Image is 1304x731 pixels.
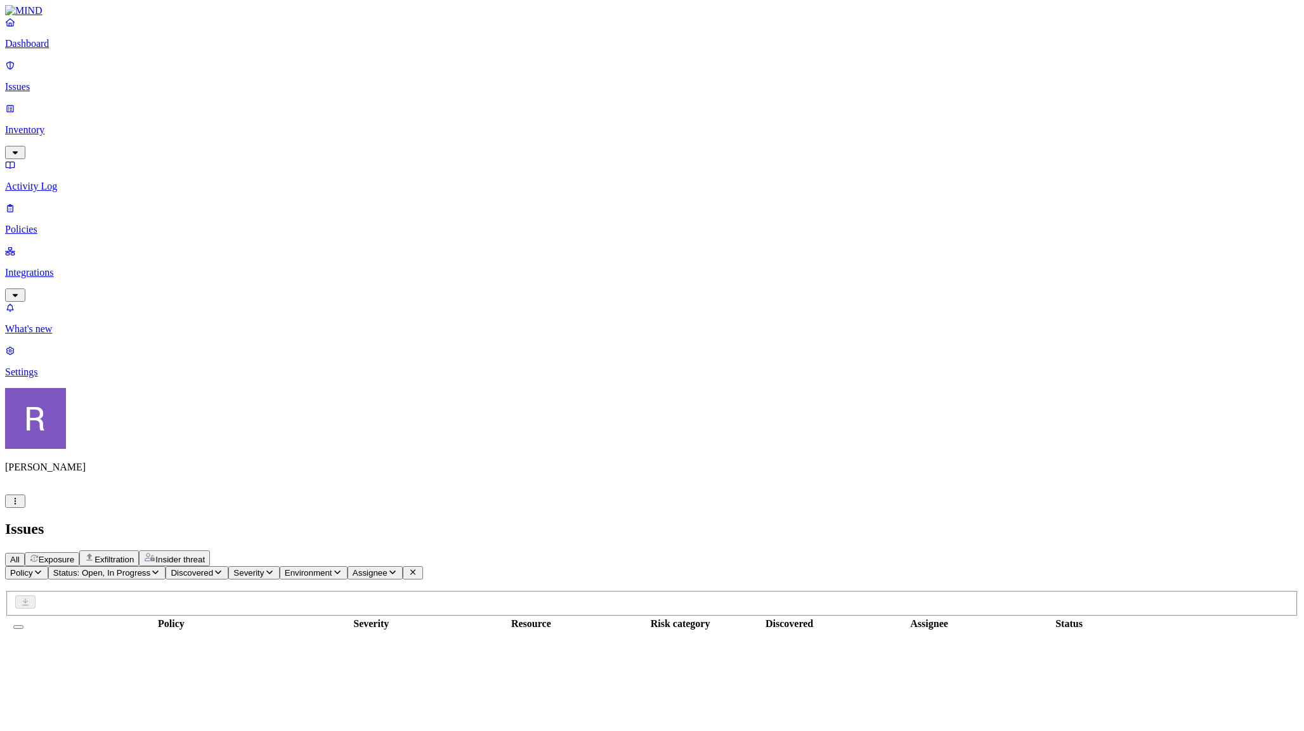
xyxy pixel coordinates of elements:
span: Exfiltration [95,555,134,564]
a: Inventory [5,103,1299,157]
p: Integrations [5,267,1299,278]
p: What's new [5,323,1299,335]
a: Policies [5,202,1299,235]
div: Severity [313,618,430,630]
a: MIND [5,5,1299,16]
a: What's new [5,302,1299,335]
p: Dashboard [5,38,1299,49]
span: Environment [285,568,332,578]
span: All [10,555,20,564]
div: Discovered [731,618,848,630]
span: Insider threat [155,555,205,564]
a: Dashboard [5,16,1299,49]
img: Rich Thompson [5,388,66,449]
a: Issues [5,60,1299,93]
a: Integrations [5,245,1299,300]
div: Assignee [851,618,1008,630]
span: Policy [10,568,33,578]
span: Assignee [353,568,388,578]
img: MIND [5,5,42,16]
p: Policies [5,224,1299,235]
div: Status [1010,618,1128,630]
div: Risk category [632,618,728,630]
h2: Issues [5,521,1299,538]
p: Inventory [5,124,1299,136]
div: Policy [32,618,310,630]
div: Resource [433,618,630,630]
p: [PERSON_NAME] [5,462,1299,473]
span: Discovered [171,568,213,578]
a: Settings [5,345,1299,378]
span: Status: Open, In Progress [53,568,150,578]
span: Severity [233,568,264,578]
span: Exposure [39,555,74,564]
button: Select all [13,625,23,629]
p: Issues [5,81,1299,93]
p: Settings [5,366,1299,378]
a: Activity Log [5,159,1299,192]
p: Activity Log [5,181,1299,192]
